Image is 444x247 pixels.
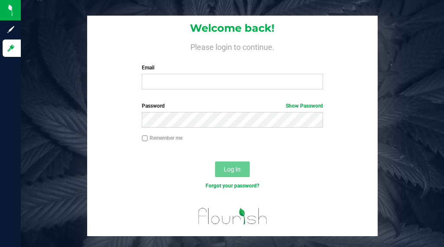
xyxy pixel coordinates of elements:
[87,41,378,52] h4: Please login to continue.
[286,103,323,109] a: Show Password
[196,199,269,231] img: flourish_logo.png
[7,44,15,53] inline-svg: Log in
[142,135,148,142] input: Remember me
[206,183,259,189] a: Forgot your password?
[142,64,323,72] label: Email
[142,134,183,142] label: Remember me
[7,25,15,34] inline-svg: Sign up
[142,103,165,109] span: Password
[215,161,250,177] button: Log In
[87,23,378,34] h1: Welcome back!
[224,166,241,173] span: Log In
